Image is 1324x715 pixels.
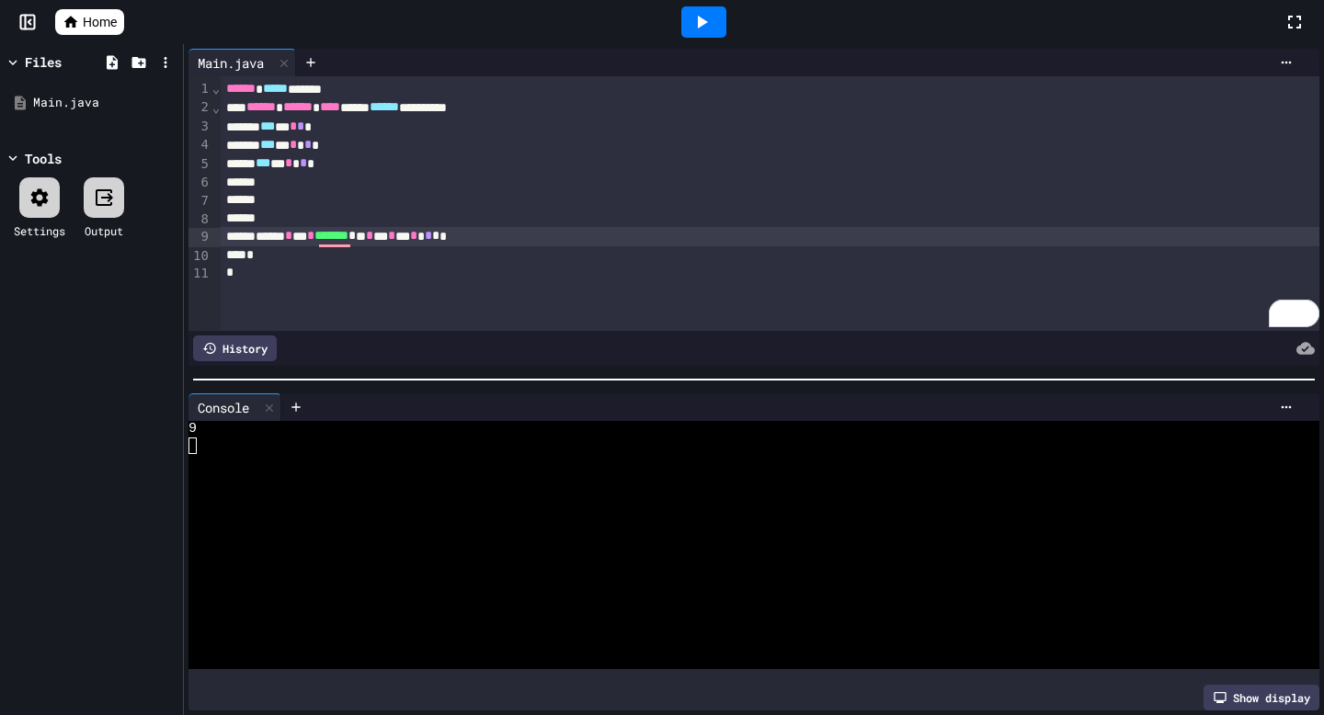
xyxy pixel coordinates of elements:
div: 4 [188,136,211,154]
div: 8 [188,210,211,229]
iframe: chat widget [1171,562,1306,640]
div: 11 [188,265,211,283]
span: Fold line [211,100,221,115]
div: Console [188,393,281,421]
div: Settings [14,222,65,239]
div: Main.java [188,49,296,76]
div: Console [188,398,258,417]
div: 5 [188,155,211,174]
div: Output [85,222,123,239]
div: 3 [188,118,211,136]
div: Tools [25,149,62,168]
a: Home [55,9,124,35]
span: 9 [188,421,197,437]
div: Show display [1204,685,1319,710]
span: Fold line [211,81,221,96]
div: 6 [188,174,211,192]
div: 7 [188,192,211,210]
div: 2 [188,98,211,117]
div: Main.java [33,94,177,112]
div: To enrich screen reader interactions, please activate Accessibility in Grammarly extension settings [221,76,1319,331]
div: Main.java [188,53,273,73]
div: History [193,335,277,361]
div: 10 [188,247,211,266]
div: 9 [188,228,211,246]
span: Home [83,13,117,31]
div: Files [25,52,62,72]
div: 1 [188,80,211,98]
iframe: chat widget [1247,641,1306,697]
